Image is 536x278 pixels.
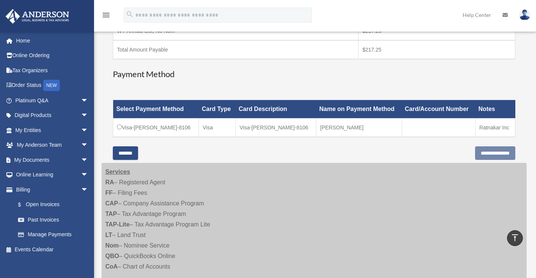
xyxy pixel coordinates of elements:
i: search [126,10,134,18]
a: Online Learningarrow_drop_down [5,167,100,182]
span: arrow_drop_down [81,123,96,138]
th: Name on Payment Method [316,100,402,118]
a: menu [102,13,111,20]
a: Digital Productsarrow_drop_down [5,108,100,123]
a: My Documentsarrow_drop_down [5,152,100,167]
strong: Nom [105,242,119,249]
th: Card Description [235,100,316,118]
a: Billingarrow_drop_down [5,182,96,197]
a: Home [5,33,100,48]
td: Ratnakar Inc [475,118,515,137]
a: $Open Invoices [11,197,92,213]
span: arrow_drop_down [81,138,96,153]
strong: TAP-Lite [105,221,130,228]
a: Tax Organizers [5,63,100,78]
span: arrow_drop_down [81,93,96,108]
strong: RA [105,179,114,185]
th: Select Payment Method [113,100,199,118]
strong: LT [105,232,112,238]
td: [PERSON_NAME] [316,118,402,137]
a: Past Invoices [11,212,96,227]
a: vertical_align_top [507,230,523,246]
th: Notes [475,100,515,118]
strong: FF [105,190,113,196]
a: Online Ordering [5,48,100,63]
span: arrow_drop_down [81,152,96,168]
a: My Entitiesarrow_drop_down [5,123,100,138]
td: $217.25 [358,40,515,59]
strong: CoA [105,263,118,270]
a: Platinum Q&Aarrow_drop_down [5,93,100,108]
strong: QBO [105,253,119,259]
strong: Services [105,169,130,175]
span: $ [22,200,26,210]
span: arrow_drop_down [81,182,96,197]
span: arrow_drop_down [81,167,96,183]
img: User Pic [519,9,530,20]
strong: TAP [105,211,117,217]
div: NEW [43,80,60,91]
td: Visa-[PERSON_NAME]-8106 [113,118,199,137]
h3: Payment Method [113,68,515,80]
a: Order StatusNEW [5,78,100,93]
a: Events Calendar [5,242,100,257]
strong: CAP [105,200,118,207]
i: vertical_align_top [510,233,519,242]
td: Visa [199,118,236,137]
th: Card/Account Number [402,100,475,118]
th: Card Type [199,100,236,118]
a: My Anderson Teamarrow_drop_down [5,138,100,153]
img: Anderson Advisors Platinum Portal [3,9,71,24]
a: Manage Payments [11,227,96,242]
span: arrow_drop_down [81,108,96,123]
td: Total Amount Payable [113,40,358,59]
i: menu [102,11,111,20]
td: Visa-[PERSON_NAME]-8106 [235,118,316,137]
